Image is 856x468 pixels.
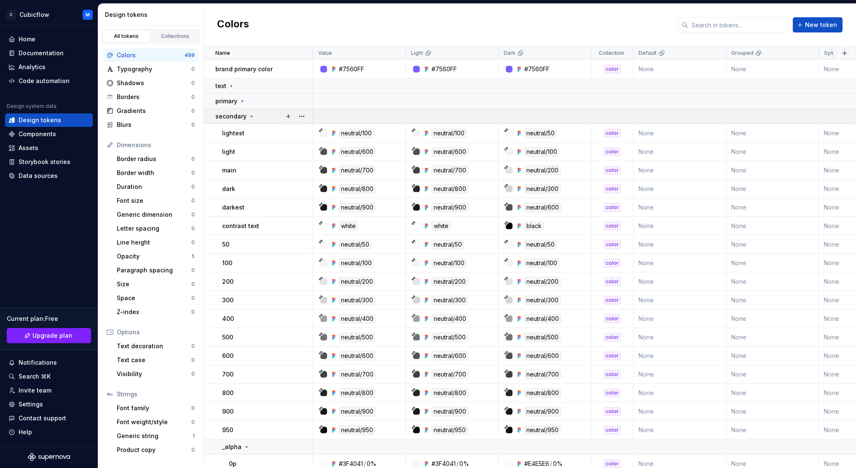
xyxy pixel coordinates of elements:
div: Cubicflow [19,11,49,19]
div: neutral/800 [432,184,468,194]
a: Size0 [113,277,198,291]
div: / [364,460,366,468]
a: Invite team [5,384,93,397]
div: Current plan : Free [7,315,91,323]
a: Generic dimension0 [113,208,198,221]
div: neutral/100 [339,129,374,138]
div: Visibility [117,370,191,378]
p: Default [639,50,657,56]
td: None [633,143,726,161]
div: 0% [553,460,563,468]
div: 0 [191,66,195,73]
td: None [633,291,726,309]
div: white [432,221,451,231]
button: Help [5,425,93,439]
div: neutral/900 [339,203,376,212]
div: Border radius [117,155,191,163]
div: Typography [117,65,191,73]
div: neutral/400 [524,314,561,323]
a: Paragraph spacing0 [113,264,198,277]
div: neutral/700 [339,370,376,379]
td: None [633,180,726,198]
span: Upgrade plan [32,331,72,340]
div: Dimensions [117,141,195,149]
div: Notifications [19,358,57,367]
a: Opacity5 [113,250,198,263]
td: None [726,254,819,272]
div: neutral/600 [524,203,561,212]
div: color [604,166,620,175]
p: Light [411,50,423,56]
span: New token [805,21,837,29]
div: Font size [117,196,191,205]
a: Border width0 [113,166,198,180]
a: Visibility0 [113,367,198,381]
div: Analytics [19,63,46,71]
td: None [726,124,819,143]
div: neutral/100 [339,258,374,268]
td: None [633,254,726,272]
p: Collection [599,50,624,56]
p: brand primary color [215,65,273,73]
div: neutral/100 [524,258,559,268]
div: neutral/700 [339,166,376,175]
td: None [633,347,726,365]
div: neutral/400 [432,314,468,323]
div: / [456,460,459,468]
div: Collections [154,33,196,40]
div: Colors [117,51,185,59]
div: M [86,11,90,18]
div: 0 [191,405,195,412]
div: neutral/800 [524,388,561,398]
div: 0 [191,156,195,162]
p: 100 [222,259,232,267]
div: Storybook stories [19,158,70,166]
div: neutral/600 [432,351,468,360]
p: contrast text [222,222,259,230]
div: black [524,221,544,231]
button: New token [793,17,843,32]
div: color [604,259,620,267]
div: 0 [191,309,195,315]
div: neutral/700 [524,370,561,379]
div: color [604,277,620,286]
td: None [726,365,819,384]
div: neutral/200 [524,277,561,286]
div: 0 [191,211,195,218]
a: Shadows0 [103,76,198,90]
div: neutral/600 [432,147,468,156]
div: 0 [191,183,195,190]
td: None [726,309,819,328]
div: Data sources [19,172,58,180]
div: 0 [191,239,195,246]
div: Gradients [117,107,191,115]
a: Font size0 [113,194,198,207]
p: 50 [222,240,229,249]
div: neutral/200 [339,277,375,286]
div: 0 [191,419,195,425]
a: Components [5,127,93,141]
div: color [604,315,620,323]
div: 0 [191,80,195,86]
p: Grouped [731,50,754,56]
p: main [222,166,236,175]
button: Notifications [5,356,93,369]
div: Code automation [19,77,70,85]
div: neutral/900 [339,407,376,416]
div: neutral/800 [339,388,376,398]
div: 0 [191,121,195,128]
td: None [726,384,819,402]
div: color [604,203,620,212]
div: neutral/300 [524,184,561,194]
div: color [604,296,620,304]
div: Design tokens [105,11,200,19]
div: neutral/600 [339,351,376,360]
div: Borders [117,93,191,101]
div: color [604,370,620,379]
div: neutral/950 [339,425,375,435]
td: None [726,217,819,235]
div: color [604,333,620,342]
div: Design tokens [19,116,61,124]
p: 800 [222,389,233,397]
div: color [604,352,620,360]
